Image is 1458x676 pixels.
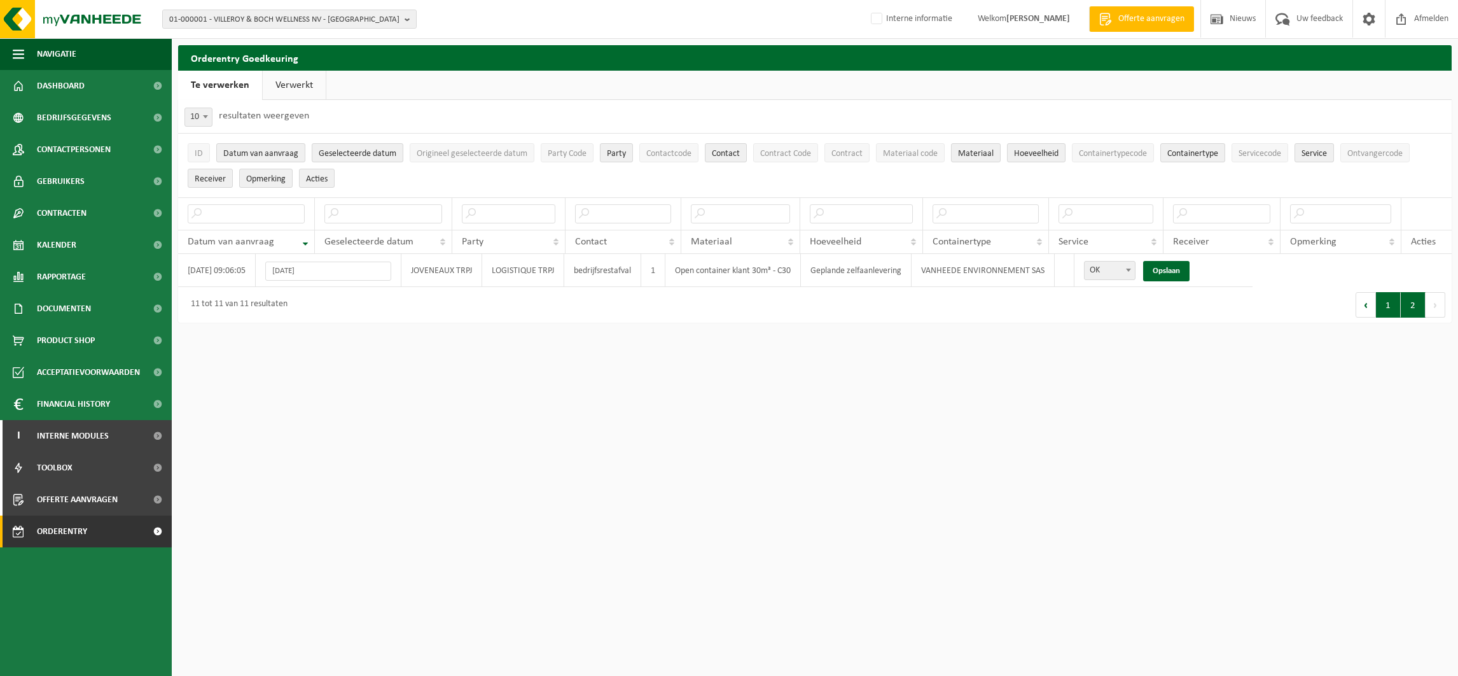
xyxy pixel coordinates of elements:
[868,10,952,29] label: Interne informatie
[1411,237,1436,247] span: Acties
[37,261,86,293] span: Rapportage
[753,143,818,162] button: Contract CodeContract Code: Activate to sort
[1347,149,1403,158] span: Ontvangercode
[1295,143,1334,162] button: ServiceService: Activate to sort
[1356,292,1376,318] button: Previous
[760,149,811,158] span: Contract Code
[1014,149,1059,158] span: Hoeveelheid
[246,174,286,184] span: Opmerking
[37,229,76,261] span: Kalender
[184,293,288,316] div: 11 tot 11 van 11 resultaten
[1340,143,1410,162] button: OntvangercodeOntvangercode: Activate to sort
[169,10,399,29] span: 01-000001 - VILLEROY & BOCH WELLNESS NV - [GEOGRAPHIC_DATA]
[951,143,1001,162] button: MateriaalMateriaal: Activate to sort
[188,143,210,162] button: IDID: Activate to sort
[37,165,85,197] span: Gebruikers
[1059,237,1088,247] span: Service
[600,143,633,162] button: PartyParty: Activate to sort
[958,149,994,158] span: Materiaal
[178,71,262,100] a: Te verwerken
[306,174,328,184] span: Acties
[37,516,144,547] span: Orderentry Goedkeuring
[1401,292,1426,318] button: 2
[312,143,403,162] button: Geselecteerde datumGeselecteerde datum: Activate to sort
[1084,261,1135,280] span: OK
[188,237,274,247] span: Datum van aanvraag
[1085,262,1135,279] span: OK
[162,10,417,29] button: 01-000001 - VILLEROY & BOCH WELLNESS NV - [GEOGRAPHIC_DATA]
[691,237,732,247] span: Materiaal
[665,254,801,287] td: Open container klant 30m³ - C30
[188,169,233,188] button: ReceiverReceiver: Activate to sort
[37,484,118,516] span: Offerte aanvragen
[1376,292,1401,318] button: 1
[639,143,698,162] button: ContactcodeContactcode: Activate to sort
[37,356,140,388] span: Acceptatievoorwaarden
[178,254,256,287] td: [DATE] 09:06:05
[37,452,73,484] span: Toolbox
[883,149,938,158] span: Materiaal code
[1173,237,1209,247] span: Receiver
[263,71,326,100] a: Verwerkt
[37,134,111,165] span: Contactpersonen
[1115,13,1188,25] span: Offerte aanvragen
[1072,143,1154,162] button: ContainertypecodeContainertypecode: Activate to sort
[1089,6,1194,32] a: Offerte aanvragen
[1239,149,1281,158] span: Servicecode
[185,108,212,126] span: 10
[1290,237,1336,247] span: Opmerking
[37,102,111,134] span: Bedrijfsgegevens
[912,254,1055,287] td: VANHEEDE ENVIRONNEMENT SAS
[13,420,24,452] span: I
[195,149,203,158] span: ID
[541,143,594,162] button: Party CodeParty Code: Activate to sort
[1167,149,1218,158] span: Containertype
[462,237,483,247] span: Party
[410,143,534,162] button: Origineel geselecteerde datumOrigineel geselecteerde datum: Activate to sort
[1006,14,1070,24] strong: [PERSON_NAME]
[824,143,870,162] button: ContractContract: Activate to sort
[37,420,109,452] span: Interne modules
[564,254,641,287] td: bedrijfsrestafval
[933,237,991,247] span: Containertype
[37,38,76,70] span: Navigatie
[223,149,298,158] span: Datum van aanvraag
[37,197,87,229] span: Contracten
[607,149,626,158] span: Party
[1007,143,1066,162] button: HoeveelheidHoeveelheid: Activate to sort
[646,149,691,158] span: Contactcode
[37,325,95,356] span: Product Shop
[575,237,607,247] span: Contact
[319,149,396,158] span: Geselecteerde datum
[810,237,861,247] span: Hoeveelheid
[417,149,527,158] span: Origineel geselecteerde datum
[1232,143,1288,162] button: ServicecodeServicecode: Activate to sort
[1426,292,1445,318] button: Next
[216,143,305,162] button: Datum van aanvraagDatum van aanvraag: Activate to remove sorting
[712,149,740,158] span: Contact
[184,108,212,127] span: 10
[548,149,587,158] span: Party Code
[876,143,945,162] button: Materiaal codeMateriaal code: Activate to sort
[219,111,309,121] label: resultaten weergeven
[239,169,293,188] button: OpmerkingOpmerking: Activate to sort
[195,174,226,184] span: Receiver
[705,143,747,162] button: ContactContact: Activate to sort
[37,388,110,420] span: Financial History
[831,149,863,158] span: Contract
[299,169,335,188] button: Acties
[801,254,912,287] td: Geplande zelfaanlevering
[324,237,413,247] span: Geselecteerde datum
[1302,149,1327,158] span: Service
[37,70,85,102] span: Dashboard
[401,254,482,287] td: JOVENEAUX TRPJ
[641,254,665,287] td: 1
[1079,149,1147,158] span: Containertypecode
[482,254,564,287] td: LOGISTIQUE TRPJ
[1160,143,1225,162] button: ContainertypeContainertype: Activate to sort
[1143,261,1190,281] a: Opslaan
[37,293,91,325] span: Documenten
[178,45,1452,70] h2: Orderentry Goedkeuring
